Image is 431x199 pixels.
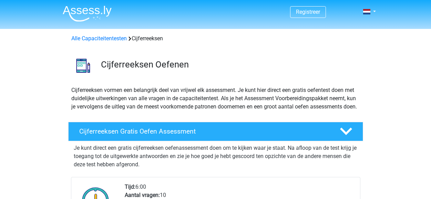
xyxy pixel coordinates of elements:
b: Tijd: [125,184,135,190]
img: Assessly [63,6,112,22]
div: Cijferreeksen [69,34,363,43]
p: Cijferreeksen vormen een belangrijk deel van vrijwel elk assessment. Je kunt hier direct een grat... [71,86,360,111]
a: Alle Capaciteitentesten [71,35,127,42]
h3: Cijferreeksen Oefenen [101,59,358,70]
a: Registreer [296,9,320,15]
img: cijferreeksen [69,51,98,80]
p: Je kunt direct een gratis cijferreeksen oefenassessment doen om te kijken waar je staat. Na afloo... [74,144,358,169]
h4: Cijferreeksen Gratis Oefen Assessment [79,127,329,135]
a: Cijferreeksen Gratis Oefen Assessment [65,122,366,141]
b: Aantal vragen: [125,192,160,198]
